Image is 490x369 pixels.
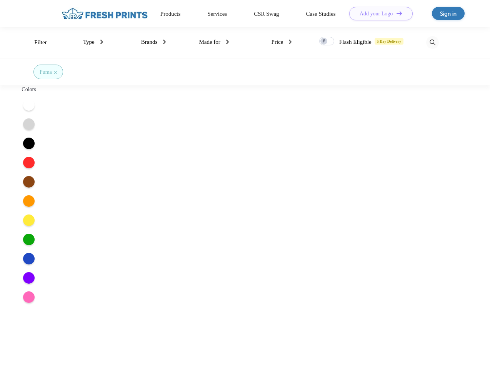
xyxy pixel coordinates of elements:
[80,38,93,45] span: Type
[136,38,155,45] span: Brands
[264,38,278,45] span: Price
[201,10,227,17] a: Services
[192,38,216,45] span: Made for
[34,38,50,47] div: Filter
[147,10,174,17] a: Products
[413,11,419,15] img: DT
[371,38,405,45] span: 5 Day Delivery
[46,7,136,20] img: fo%20logo%202.webp
[334,38,368,45] span: Flash Eligible
[283,40,286,44] img: dropdown.png
[440,9,457,18] div: Sign in
[432,7,465,20] a: Sign in
[370,10,410,17] div: Add your Logo
[40,68,55,76] div: Puma
[14,85,44,93] div: Colors
[160,40,163,44] img: dropdown.png
[99,40,102,44] img: dropdown.png
[426,36,439,49] img: desktop_search.svg
[254,10,283,17] a: CSR Swag
[57,71,60,74] img: filter_cancel.svg
[222,40,225,44] img: dropdown.png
